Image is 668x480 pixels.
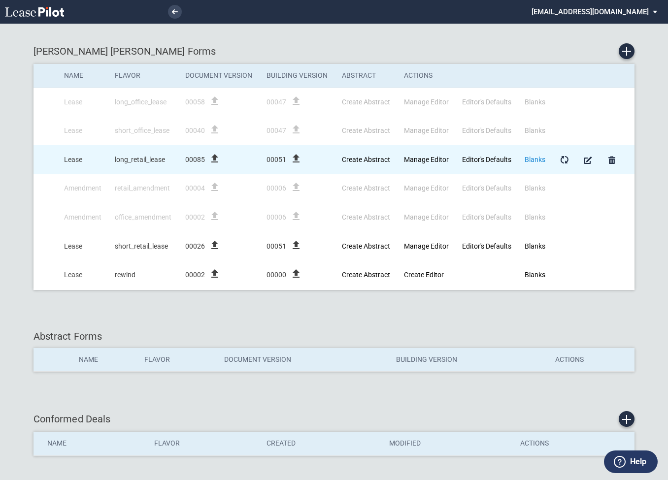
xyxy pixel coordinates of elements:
[267,155,286,165] span: 00051
[260,432,383,455] th: Created
[404,242,449,250] a: Manage Editor
[267,270,286,280] span: 00000
[604,450,658,473] button: Help
[525,271,545,279] a: Blanks
[147,432,260,455] th: Flavor
[33,203,634,232] tr: Created At: 2022-04-21T12:12:35-04:00; Updated At: 2022-10-14T10:53:36-04:00
[33,117,634,146] tr: Created At: 2023-05-31T04:40:58-04:00; Updated At: 2023-07-10T09:30:33-04:00
[209,158,221,166] label: file_upload
[260,64,335,88] th: Building Version
[209,273,221,281] label: file_upload
[209,245,221,253] label: file_upload
[267,242,286,252] span: 00051
[582,154,594,166] md-icon: Manage Form
[33,261,634,290] tr: Created At: 2025-01-09T12:33:09-05:00; Updated At: 2025-01-09T12:36:20-05:00
[389,348,548,372] th: Building Version
[178,64,260,88] th: Document Version
[185,155,205,165] span: 00085
[559,154,570,166] md-icon: Form Updates
[185,242,205,252] span: 00026
[33,329,635,343] div: Abstract Forms
[209,268,221,280] i: file_upload
[33,88,634,117] tr: Created At: 2023-05-31T06:13:41-04:00; Updated At: 2023-07-10T09:30:14-04:00
[462,156,511,163] a: Editor's Defaults
[108,64,178,88] th: Flavor
[57,261,107,290] td: Lease
[619,43,635,59] a: Create new Form
[513,432,635,455] th: Actions
[57,232,107,261] td: Lease
[185,270,205,280] span: 00002
[630,455,646,468] label: Help
[342,156,390,163] a: Create new Abstract
[57,145,107,174] td: Lease
[404,271,444,279] a: Create Editor
[335,64,397,88] th: Abstract
[217,348,389,372] th: Document Version
[33,411,635,427] div: Conformed Deals
[108,145,178,174] td: long_retail_lease
[57,64,107,88] th: Name
[209,239,221,251] i: file_upload
[72,348,137,372] th: Name
[404,156,449,163] a: Manage Editor
[558,153,571,167] a: Form Updates
[290,153,302,164] i: file_upload
[33,232,634,261] tr: Created At: 2025-09-17T11:40:58-04:00; Updated At: 2025-09-17T11:42:47-04:00
[108,261,178,290] td: rewind
[605,153,619,167] a: Delete Form
[33,43,635,59] div: [PERSON_NAME] [PERSON_NAME] Forms
[606,154,618,166] md-icon: Delete Form
[137,348,217,372] th: Flavor
[342,242,390,250] a: Create new Abstract
[209,153,221,164] i: file_upload
[290,273,302,281] label: file_upload
[397,64,455,88] th: Actions
[548,348,635,372] th: Actions
[33,432,147,455] th: Name
[290,239,302,251] i: file_upload
[581,153,595,167] a: Manage Form
[33,174,634,203] tr: Created At: 2022-04-21T12:16:02-04:00; Updated At: 2022-10-14T10:53:36-04:00
[525,242,545,250] a: Blanks
[33,145,634,174] tr: Created At: 2025-09-17T11:50:39-04:00; Updated At: 2025-09-17T11:51:59-04:00
[462,242,511,250] a: Editor's Defaults
[525,156,545,163] a: Blanks
[619,411,635,427] a: Create new conformed deal
[290,268,302,280] i: file_upload
[290,158,302,166] label: file_upload
[342,271,390,279] a: Create new Abstract
[290,245,302,253] label: file_upload
[382,432,513,455] th: Modified
[108,232,178,261] td: short_retail_lease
